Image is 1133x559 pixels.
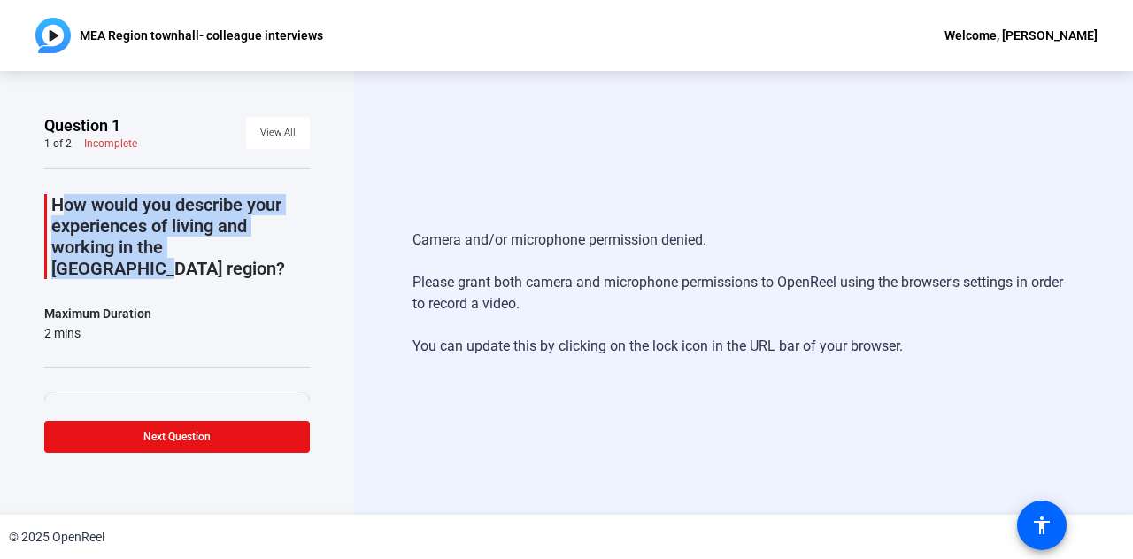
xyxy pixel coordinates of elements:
[80,25,323,46] p: MEA Region townhall- colleague interviews
[35,18,71,53] img: OpenReel logo
[44,303,151,324] div: Maximum Duration
[51,194,310,279] p: How would you describe your experiences of living and working in the [GEOGRAPHIC_DATA] region?
[44,136,72,151] div: 1 of 2
[412,212,1075,375] div: Camera and/or microphone permission denied. Please grant both camera and microphone permissions t...
[44,421,310,453] button: Next Question
[44,324,151,342] div: 2 mins
[944,25,1098,46] div: Welcome, [PERSON_NAME]
[143,431,211,443] span: Next Question
[84,136,137,151] div: Incomplete
[9,528,104,547] div: © 2025 OpenReel
[260,120,296,146] span: View All
[246,117,310,149] button: View All
[44,115,120,136] span: Question 1
[1031,515,1052,536] mat-icon: accessibility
